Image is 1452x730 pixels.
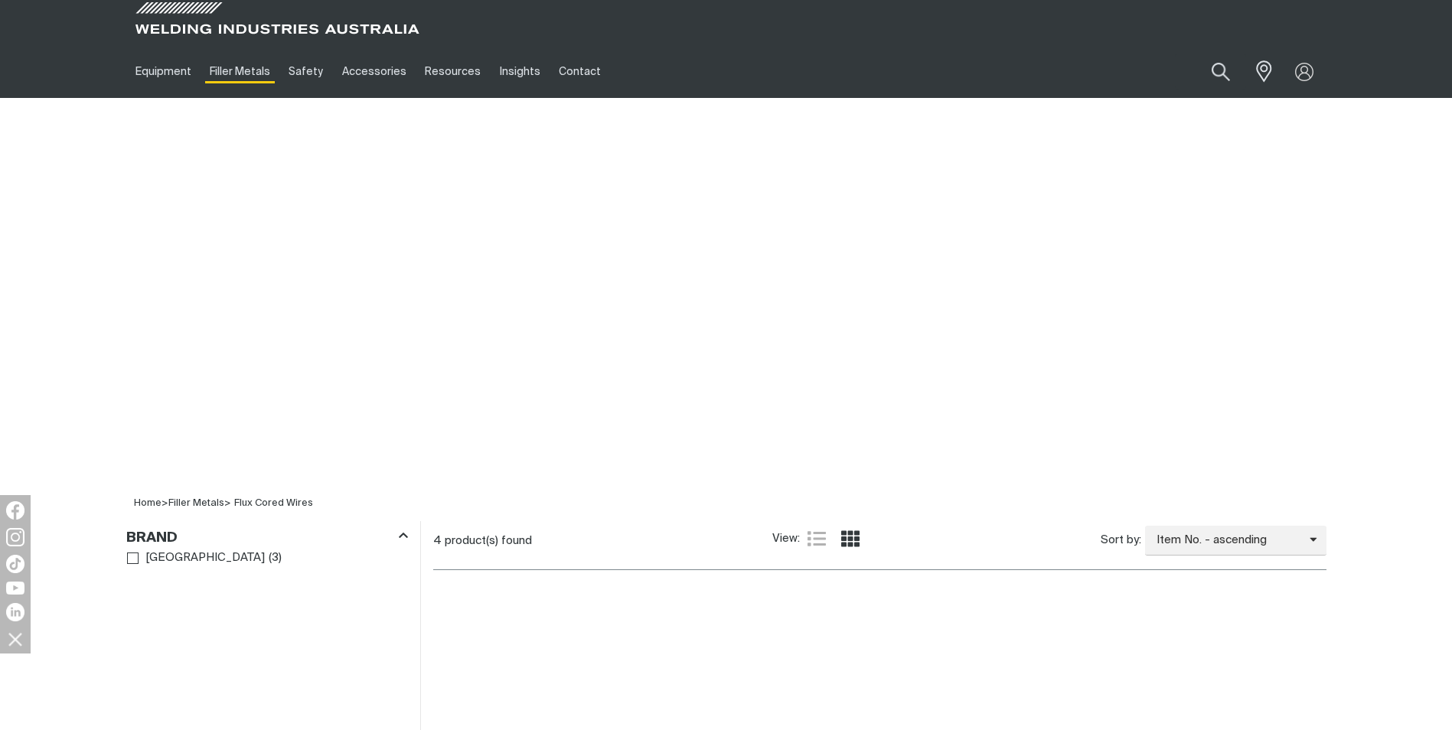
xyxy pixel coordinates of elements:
img: Facebook [6,501,24,520]
h3: Brand [126,530,178,547]
a: Resources [416,45,490,98]
span: Sort by: [1101,532,1141,549]
a: Safety [279,45,332,98]
span: product(s) found [445,535,532,546]
a: Accessories [333,45,416,98]
ul: Brand [127,548,407,569]
a: Home [134,498,162,508]
h1: Flux Cored Gasless [543,408,909,458]
span: View: [772,530,800,548]
span: > [168,498,231,508]
img: TikTok [6,555,24,573]
a: Filler Metals [201,45,279,98]
a: Filler Metals [168,498,224,508]
span: > [162,498,168,508]
span: Item No. - ascending [1145,532,1310,549]
a: Contact [550,45,610,98]
a: [GEOGRAPHIC_DATA] [127,548,266,569]
aside: Filters [126,521,408,569]
a: Flux Cored Wires [234,498,313,508]
input: Product name or item number... [1175,54,1246,90]
span: [GEOGRAPHIC_DATA] [145,549,265,567]
div: Brand [126,526,408,547]
img: YouTube [6,582,24,595]
section: Product list controls [433,521,1326,560]
img: LinkedIn [6,603,24,621]
nav: Main [126,45,1026,98]
button: Search products [1195,54,1247,90]
img: hide socials [2,626,28,652]
a: List view [808,530,826,548]
span: ( 3 ) [269,549,282,567]
a: Insights [490,45,549,98]
img: Instagram [6,528,24,546]
div: 4 [433,533,773,549]
a: Equipment [126,45,201,98]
